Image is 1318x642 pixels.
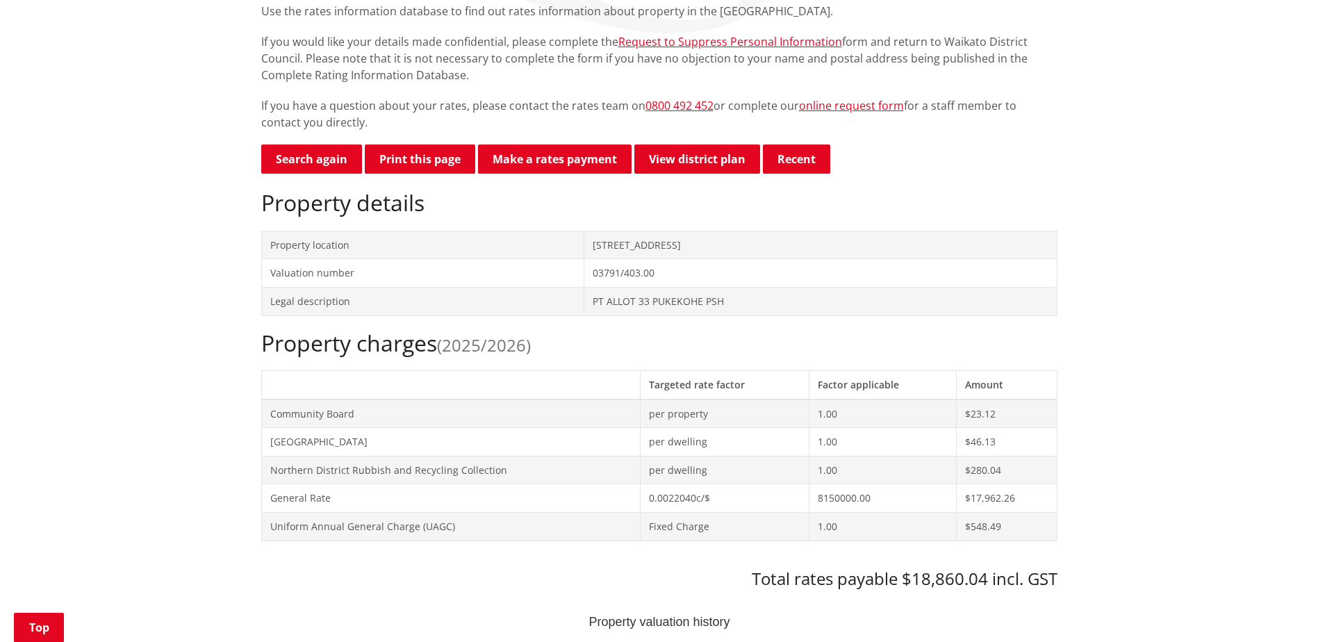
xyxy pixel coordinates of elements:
[1254,584,1304,634] iframe: Messenger Launcher
[261,33,1057,83] p: If you would like your details made confidential, please complete the form and return to Waikato ...
[641,512,809,541] td: Fixed Charge
[956,456,1057,484] td: $280.04
[641,428,809,456] td: per dwelling
[584,259,1057,288] td: 03791/403.00
[261,569,1057,589] h3: Total rates payable $18,860.04 incl. GST
[956,428,1057,456] td: $46.13
[261,400,641,428] td: Community Board
[645,98,714,113] a: 0800 492 452
[261,428,641,456] td: [GEOGRAPHIC_DATA]
[809,512,957,541] td: 1.00
[641,370,809,399] th: Targeted rate factor
[261,287,584,315] td: Legal description
[437,334,531,356] span: (2025/2026)
[14,613,64,642] a: Top
[956,400,1057,428] td: $23.12
[641,456,809,484] td: per dwelling
[261,97,1057,131] p: If you have a question about your rates, please contact the rates team on or complete our for a s...
[799,98,904,113] a: online request form
[809,456,957,484] td: 1.00
[956,370,1057,399] th: Amount
[809,428,957,456] td: 1.00
[956,484,1057,513] td: $17,962.26
[261,231,584,259] td: Property location
[261,190,1057,216] h2: Property details
[261,484,641,513] td: General Rate
[956,512,1057,541] td: $548.49
[365,145,475,174] button: Print this page
[809,484,957,513] td: 8150000.00
[618,34,842,49] a: Request to Suppress Personal Information
[584,231,1057,259] td: [STREET_ADDRESS]
[261,330,1057,356] h2: Property charges
[261,145,362,174] a: Search again
[809,400,957,428] td: 1.00
[763,145,830,174] button: Recent
[261,3,1057,19] p: Use the rates information database to find out rates information about property in the [GEOGRAPHI...
[261,512,641,541] td: Uniform Annual General Charge (UAGC)
[261,456,641,484] td: Northern District Rubbish and Recycling Collection
[641,484,809,513] td: 0.0022040c/$
[809,370,957,399] th: Factor applicable
[478,145,632,174] a: Make a rates payment
[634,145,760,174] a: View district plan
[588,615,730,629] text: Property valuation history
[584,287,1057,315] td: PT ALLOT 33 PUKEKOHE PSH
[641,400,809,428] td: per property
[261,259,584,288] td: Valuation number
